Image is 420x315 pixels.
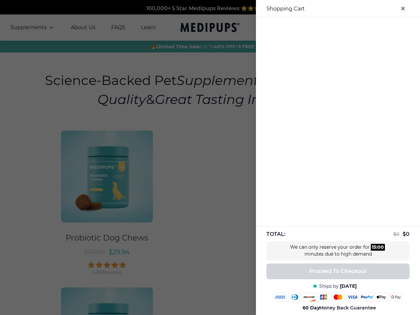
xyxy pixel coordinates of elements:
strong: 60 Day [303,305,320,311]
h3: Shopping Cart [266,6,305,12]
span: Ships by [319,283,339,289]
span: $ 0 [403,231,409,237]
img: amex [274,293,287,302]
span: TOTAL: [266,231,285,238]
img: google [389,293,402,302]
img: discover [303,293,316,302]
div: We can only reserve your order for minutes due to high demand [289,244,387,258]
img: visa [346,293,359,302]
div: : [371,244,385,251]
img: paypal [360,293,373,302]
span: [DATE] [340,283,357,289]
div: 00 [377,244,384,251]
span: Money Back Guarantee [303,305,376,311]
img: diners-club [288,293,301,302]
span: $ 0 [393,231,399,237]
button: close-cart [396,2,409,15]
div: 15 [372,244,376,251]
img: jcb [317,293,330,302]
img: apple [375,293,388,302]
img: mastercard [331,293,345,302]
